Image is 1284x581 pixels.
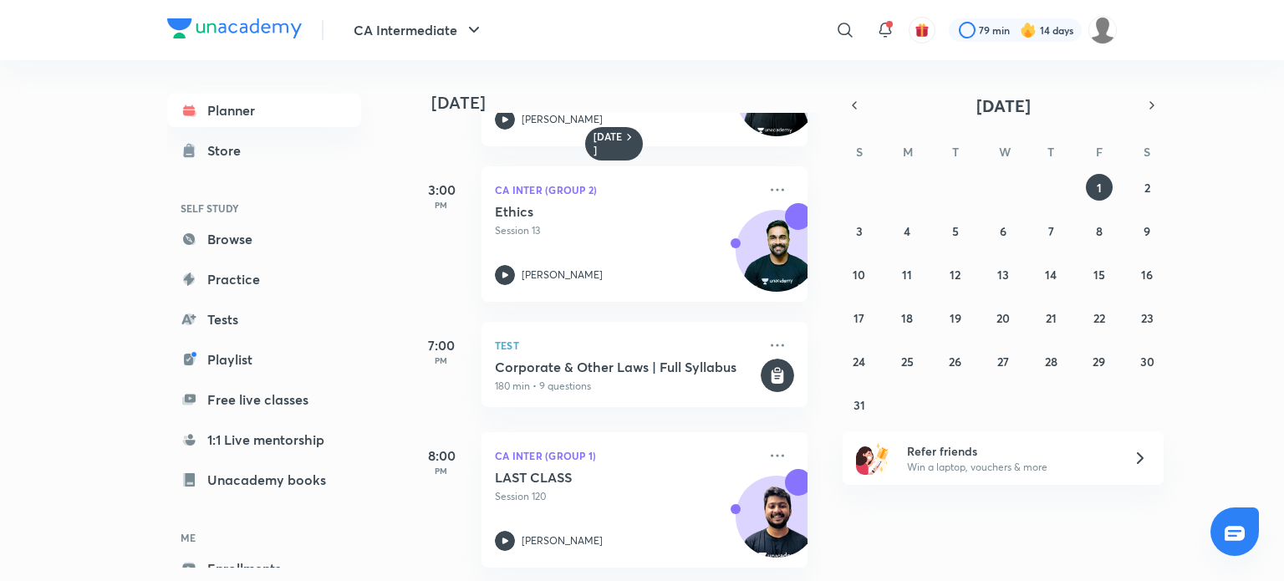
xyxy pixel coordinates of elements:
abbr: Friday [1096,144,1103,160]
p: Test [495,335,757,355]
button: August 29, 2025 [1086,348,1113,375]
img: dhanak [1088,16,1117,44]
button: August 14, 2025 [1037,261,1064,288]
p: [PERSON_NAME] [522,533,603,548]
button: August 10, 2025 [846,261,873,288]
abbr: Wednesday [999,144,1011,160]
h5: 8:00 [408,446,475,466]
button: August 4, 2025 [894,217,920,244]
button: August 19, 2025 [942,304,969,331]
a: Planner [167,94,361,127]
abbr: August 7, 2025 [1048,223,1054,239]
abbr: August 2, 2025 [1144,180,1150,196]
abbr: August 16, 2025 [1141,267,1153,283]
p: PM [408,355,475,365]
abbr: August 5, 2025 [952,223,959,239]
a: Free live classes [167,383,361,416]
h5: Ethics [495,203,703,220]
abbr: August 17, 2025 [853,310,864,326]
abbr: August 18, 2025 [901,310,913,326]
h5: 7:00 [408,335,475,355]
p: PM [408,200,475,210]
abbr: Tuesday [952,144,959,160]
abbr: August 9, 2025 [1144,223,1150,239]
abbr: Saturday [1144,144,1150,160]
button: August 7, 2025 [1037,217,1064,244]
button: August 8, 2025 [1086,217,1113,244]
abbr: August 1, 2025 [1097,180,1102,196]
button: August 3, 2025 [846,217,873,244]
abbr: August 25, 2025 [901,354,914,369]
h6: ME [167,523,361,552]
abbr: August 21, 2025 [1046,310,1057,326]
abbr: August 22, 2025 [1093,310,1105,326]
p: CA Inter (Group 2) [495,180,757,200]
a: Company Logo [167,18,302,43]
button: August 2, 2025 [1134,174,1160,201]
button: August 26, 2025 [942,348,969,375]
abbr: August 3, 2025 [856,223,863,239]
h5: Corporate & Other Laws | Full Syllabus [495,359,757,375]
h6: Refer friends [907,442,1113,460]
p: CA Inter (Group 1) [495,446,757,466]
abbr: August 4, 2025 [904,223,910,239]
abbr: August 27, 2025 [997,354,1009,369]
abbr: August 30, 2025 [1140,354,1154,369]
button: avatar [909,17,935,43]
abbr: August 6, 2025 [1000,223,1006,239]
a: Store [167,134,361,167]
button: August 25, 2025 [894,348,920,375]
abbr: Thursday [1047,144,1054,160]
img: streak [1020,22,1037,38]
abbr: August 31, 2025 [853,397,865,413]
p: [PERSON_NAME] [522,112,603,127]
p: Win a laptop, vouchers & more [907,460,1113,475]
p: Session 13 [495,223,757,238]
abbr: August 28, 2025 [1045,354,1057,369]
a: 1:1 Live mentorship [167,423,361,456]
abbr: Monday [903,144,913,160]
h5: 3:00 [408,180,475,200]
a: Browse [167,222,361,256]
button: August 1, 2025 [1086,174,1113,201]
abbr: August 26, 2025 [949,354,961,369]
abbr: August 23, 2025 [1141,310,1154,326]
button: August 27, 2025 [990,348,1016,375]
button: August 13, 2025 [990,261,1016,288]
button: August 16, 2025 [1134,261,1160,288]
h4: [DATE] [431,93,824,113]
abbr: August 10, 2025 [853,267,865,283]
button: August 5, 2025 [942,217,969,244]
img: referral [856,441,889,475]
button: CA Intermediate [344,13,494,47]
a: Unacademy books [167,463,361,497]
img: Avatar [736,485,817,565]
abbr: August 12, 2025 [950,267,960,283]
abbr: August 8, 2025 [1096,223,1103,239]
a: Tests [167,303,361,336]
span: [DATE] [976,94,1031,117]
button: August 30, 2025 [1134,348,1160,375]
abbr: Sunday [856,144,863,160]
img: Avatar [736,219,817,299]
h5: LAST CLASS [495,469,703,486]
button: [DATE] [866,94,1140,117]
button: August 28, 2025 [1037,348,1064,375]
p: PM [408,466,475,476]
button: August 6, 2025 [990,217,1016,244]
p: [PERSON_NAME] [522,268,603,283]
button: August 23, 2025 [1134,304,1160,331]
img: avatar [915,23,930,38]
h6: SELF STUDY [167,194,361,222]
img: Company Logo [167,18,302,38]
abbr: August 11, 2025 [902,267,912,283]
button: August 18, 2025 [894,304,920,331]
button: August 24, 2025 [846,348,873,375]
abbr: August 29, 2025 [1093,354,1105,369]
abbr: August 14, 2025 [1045,267,1057,283]
button: August 11, 2025 [894,261,920,288]
button: August 15, 2025 [1086,261,1113,288]
button: August 17, 2025 [846,304,873,331]
abbr: August 13, 2025 [997,267,1009,283]
a: Playlist [167,343,361,376]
